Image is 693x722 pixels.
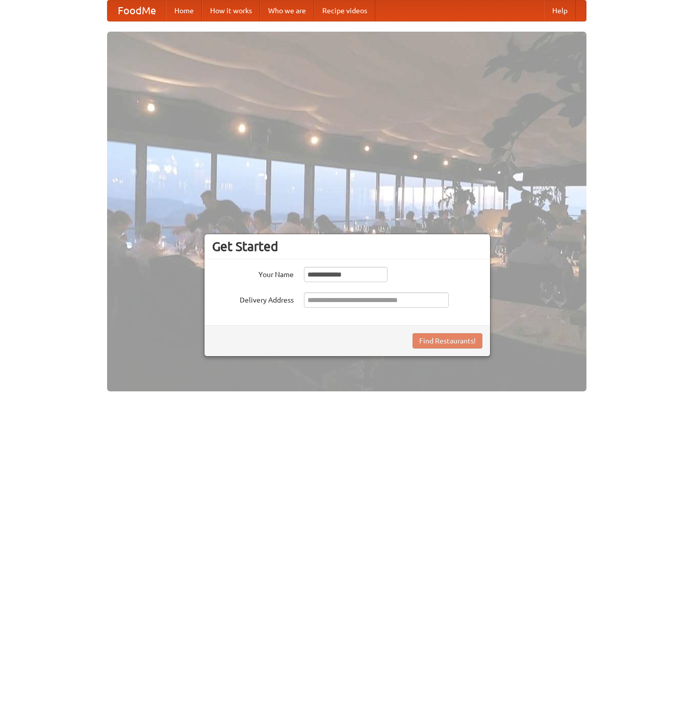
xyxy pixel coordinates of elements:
[212,267,294,280] label: Your Name
[260,1,314,21] a: Who we are
[108,1,166,21] a: FoodMe
[166,1,202,21] a: Home
[212,239,482,254] h3: Get Started
[314,1,375,21] a: Recipe videos
[212,292,294,305] label: Delivery Address
[413,333,482,348] button: Find Restaurants!
[202,1,260,21] a: How it works
[544,1,576,21] a: Help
